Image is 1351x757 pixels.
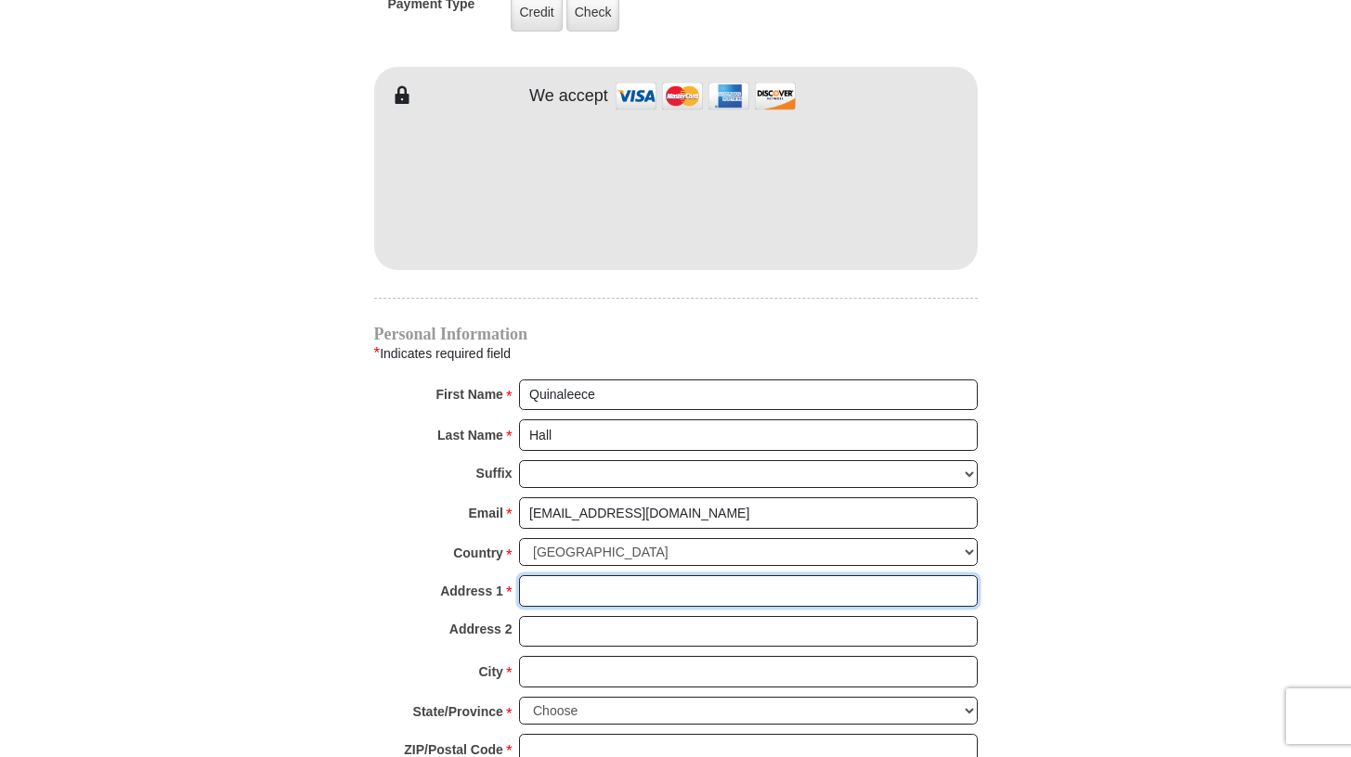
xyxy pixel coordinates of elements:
strong: State/Province [413,699,503,725]
strong: Address 2 [449,616,513,642]
strong: Country [453,540,503,566]
h4: We accept [529,86,608,107]
strong: Suffix [476,460,513,486]
div: Indicates required field [374,341,978,366]
h4: Personal Information [374,327,978,341]
img: credit cards accepted [613,76,799,116]
strong: City [478,659,502,685]
strong: First Name [436,381,503,407]
strong: Last Name [437,422,503,448]
strong: Address 1 [440,578,503,604]
strong: Email [469,500,503,526]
